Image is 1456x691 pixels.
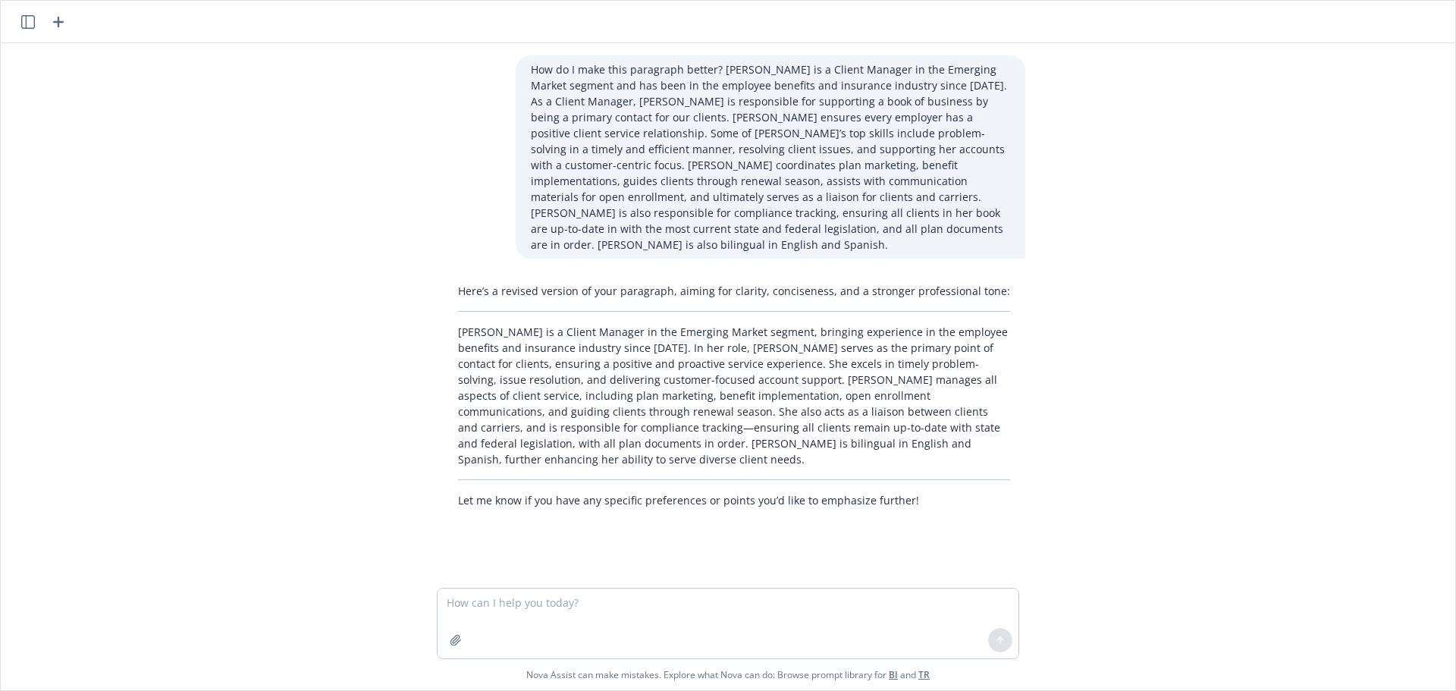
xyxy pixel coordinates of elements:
[526,659,930,690] span: Nova Assist can make mistakes. Explore what Nova can do: Browse prompt library for and
[889,668,898,681] a: BI
[458,283,1010,299] p: Here’s a revised version of your paragraph, aiming for clarity, conciseness, and a stronger profe...
[531,61,1010,253] p: How do I make this paragraph better? [PERSON_NAME] is a Client Manager in the Emerging Market seg...
[458,492,1010,508] p: Let me know if you have any specific preferences or points you’d like to emphasize further!
[458,324,1010,467] p: [PERSON_NAME] is a Client Manager in the Emerging Market segment, bringing experience in the empl...
[918,668,930,681] a: TR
